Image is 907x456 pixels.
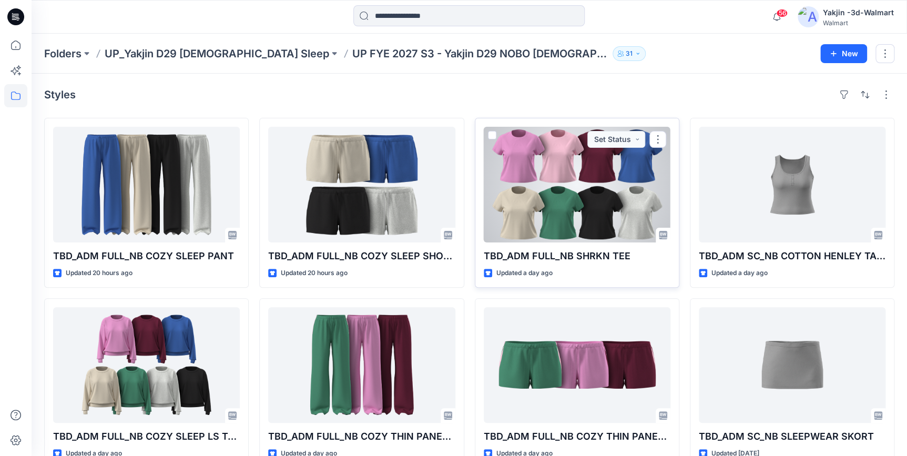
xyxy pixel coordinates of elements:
[268,127,455,242] a: TBD_ADM FULL_NB COZY SLEEP SHORT
[820,44,867,63] button: New
[613,46,646,61] button: 31
[53,307,240,423] a: TBD_ADM FULL_NB COZY SLEEP LS TOP
[823,6,894,19] div: Yakjin -3d-Walmart
[699,307,885,423] a: TBD_ADM SC_NB SLEEPWEAR SKORT
[53,249,240,264] p: TBD_ADM FULL_NB COZY SLEEP PANT
[268,249,455,264] p: TBD_ADM FULL_NB COZY SLEEP SHORT
[699,127,885,242] a: TBD_ADM SC_NB COTTON HENLEY TANK
[268,429,455,444] p: TBD_ADM FULL_NB COZY THIN PANEL PANT
[44,88,76,101] h4: Styles
[699,429,885,444] p: TBD_ADM SC_NB SLEEPWEAR SKORT
[105,46,329,61] a: UP_Yakjin D29 [DEMOGRAPHIC_DATA] Sleep
[776,9,788,17] span: 56
[484,307,670,423] a: TBD_ADM FULL_NB COZY THIN PANEL SHORT
[53,127,240,242] a: TBD_ADM FULL_NB COZY SLEEP PANT
[66,268,133,279] p: Updated 20 hours ago
[484,249,670,264] p: TBD_ADM FULL_NB SHRKN TEE
[268,307,455,423] a: TBD_ADM FULL_NB COZY THIN PANEL PANT
[496,268,553,279] p: Updated a day ago
[823,19,894,27] div: Walmart
[626,48,633,59] p: 31
[711,268,768,279] p: Updated a day ago
[699,249,885,264] p: TBD_ADM SC_NB COTTON HENLEY TANK
[44,46,81,61] a: Folders
[484,429,670,444] p: TBD_ADM FULL_NB COZY THIN PANEL SHORT
[53,429,240,444] p: TBD_ADM FULL_NB COZY SLEEP LS TOP
[798,6,819,27] img: avatar
[484,127,670,242] a: TBD_ADM FULL_NB SHRKN TEE
[352,46,608,61] p: UP FYE 2027 S3 - Yakjin D29 NOBO [DEMOGRAPHIC_DATA] Sleepwear
[281,268,348,279] p: Updated 20 hours ago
